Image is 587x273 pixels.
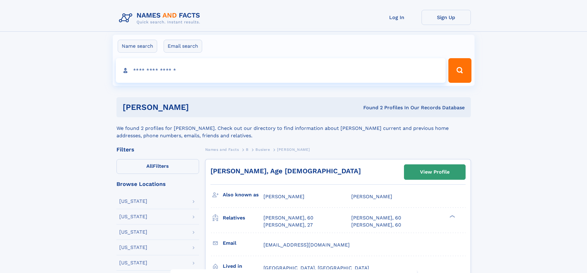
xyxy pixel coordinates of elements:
[116,159,199,174] label: Filters
[255,146,270,153] a: Busiere
[118,40,157,53] label: Name search
[205,146,239,153] a: Names and Facts
[119,260,147,265] div: [US_STATE]
[223,238,263,248] h3: Email
[246,146,249,153] a: B
[119,230,147,235] div: [US_STATE]
[422,10,471,25] a: Sign Up
[116,117,471,139] div: We found 2 profiles for [PERSON_NAME]. Check out our directory to find information about [PERSON_...
[263,194,304,199] span: [PERSON_NAME]
[404,165,465,179] a: View Profile
[351,215,401,221] a: [PERSON_NAME], 60
[164,40,202,53] label: Email search
[351,222,401,228] a: [PERSON_NAME], 60
[116,147,199,152] div: Filters
[448,58,471,83] button: Search Button
[116,181,199,187] div: Browse Locations
[263,242,350,248] span: [EMAIL_ADDRESS][DOMAIN_NAME]
[146,163,153,169] span: All
[263,265,369,271] span: [GEOGRAPHIC_DATA], [GEOGRAPHIC_DATA]
[351,194,392,199] span: [PERSON_NAME]
[119,199,147,204] div: [US_STATE]
[255,147,270,152] span: Busiere
[223,213,263,223] h3: Relatives
[420,165,450,179] div: View Profile
[210,167,361,175] a: [PERSON_NAME], Age [DEMOGRAPHIC_DATA]
[223,190,263,200] h3: Also known as
[123,103,276,111] h1: [PERSON_NAME]
[246,147,249,152] span: B
[116,58,446,83] input: search input
[263,222,313,228] a: [PERSON_NAME], 27
[116,10,205,26] img: Logo Names and Facts
[276,104,465,111] div: Found 2 Profiles In Our Records Database
[223,261,263,271] h3: Lived in
[448,215,455,219] div: ❯
[372,10,422,25] a: Log In
[277,147,310,152] span: [PERSON_NAME]
[263,215,313,221] a: [PERSON_NAME], 60
[119,245,147,250] div: [US_STATE]
[119,214,147,219] div: [US_STATE]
